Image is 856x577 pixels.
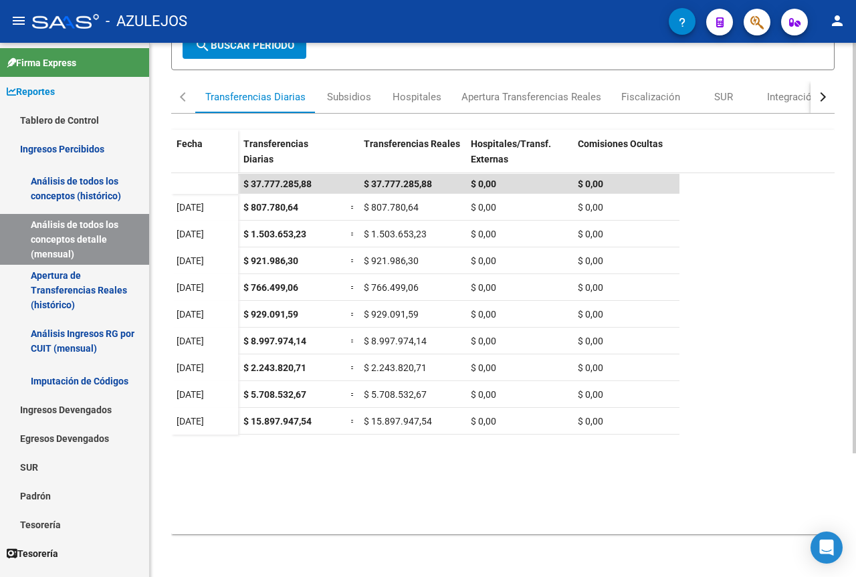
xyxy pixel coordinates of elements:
[350,229,356,239] span: =
[471,416,496,427] span: $ 0,00
[205,90,306,104] div: Transferencias Diarias
[811,532,843,564] div: Open Intercom Messenger
[243,362,306,373] span: $ 2.243.820,71
[364,336,427,346] span: $ 8.997.974,14
[243,389,306,400] span: $ 5.708.532,67
[195,37,211,53] mat-icon: search
[243,336,306,346] span: $ 8.997.974,14
[177,282,204,293] span: [DATE]
[578,229,603,239] span: $ 0,00
[7,546,58,561] span: Tesorería
[364,229,427,239] span: $ 1.503.653,23
[177,362,204,373] span: [DATE]
[471,282,496,293] span: $ 0,00
[350,309,356,320] span: =
[195,39,294,51] span: Buscar Período
[471,336,496,346] span: $ 0,00
[578,389,603,400] span: $ 0,00
[243,229,306,239] span: $ 1.503.653,23
[364,202,419,213] span: $ 807.780,64
[578,138,663,149] span: Comisiones Ocultas
[350,336,356,346] span: =
[350,282,356,293] span: =
[171,130,238,186] datatable-header-cell: Fecha
[471,309,496,320] span: $ 0,00
[714,90,733,104] div: SUR
[106,7,187,36] span: - AZULEJOS
[243,202,298,213] span: $ 807.780,64
[183,32,306,59] button: Buscar Período
[461,90,601,104] div: Apertura Transferencias Reales
[471,138,551,164] span: Hospitales/Transf. Externas
[243,416,312,427] span: $ 15.897.947,54
[243,255,298,266] span: $ 921.986,30
[177,255,204,266] span: [DATE]
[7,55,76,70] span: Firma Express
[364,416,432,427] span: $ 15.897.947,54
[471,202,496,213] span: $ 0,00
[364,255,419,266] span: $ 921.986,30
[177,336,204,346] span: [DATE]
[364,389,427,400] span: $ 5.708.532,67
[578,255,603,266] span: $ 0,00
[350,255,356,266] span: =
[471,179,496,189] span: $ 0,00
[465,130,572,186] datatable-header-cell: Hospitales/Transf. Externas
[393,90,441,104] div: Hospitales
[364,138,460,149] span: Transferencias Reales
[177,309,204,320] span: [DATE]
[177,229,204,239] span: [DATE]
[350,362,356,373] span: =
[364,282,419,293] span: $ 766.499,06
[7,84,55,99] span: Reportes
[177,389,204,400] span: [DATE]
[578,336,603,346] span: $ 0,00
[350,202,356,213] span: =
[572,130,679,186] datatable-header-cell: Comisiones Ocultas
[243,282,298,293] span: $ 766.499,06
[177,202,204,213] span: [DATE]
[243,138,308,164] span: Transferencias Diarias
[177,138,203,149] span: Fecha
[11,13,27,29] mat-icon: menu
[243,179,312,189] span: $ 37.777.285,88
[621,90,680,104] div: Fiscalización
[471,362,496,373] span: $ 0,00
[364,179,432,189] span: $ 37.777.285,88
[578,179,603,189] span: $ 0,00
[767,90,817,104] div: Integración
[578,309,603,320] span: $ 0,00
[238,130,345,186] datatable-header-cell: Transferencias Diarias
[358,130,465,186] datatable-header-cell: Transferencias Reales
[327,90,371,104] div: Subsidios
[350,389,356,400] span: =
[578,416,603,427] span: $ 0,00
[177,416,204,427] span: [DATE]
[471,255,496,266] span: $ 0,00
[578,282,603,293] span: $ 0,00
[364,309,419,320] span: $ 929.091,59
[350,416,356,427] span: =
[471,389,496,400] span: $ 0,00
[243,309,298,320] span: $ 929.091,59
[578,362,603,373] span: $ 0,00
[578,202,603,213] span: $ 0,00
[364,362,427,373] span: $ 2.243.820,71
[471,229,496,239] span: $ 0,00
[829,13,845,29] mat-icon: person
